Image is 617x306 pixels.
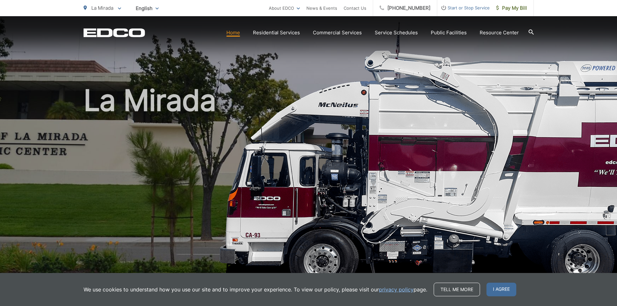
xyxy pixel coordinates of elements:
[480,29,519,37] a: Resource Center
[344,4,366,12] a: Contact Us
[84,28,145,37] a: EDCD logo. Return to the homepage.
[496,4,527,12] span: Pay My Bill
[84,84,534,289] h1: La Mirada
[84,286,427,293] p: We use cookies to understand how you use our site and to improve your experience. To view our pol...
[91,5,113,11] span: La Mirada
[131,3,164,14] span: English
[431,29,467,37] a: Public Facilities
[375,29,418,37] a: Service Schedules
[253,29,300,37] a: Residential Services
[313,29,362,37] a: Commercial Services
[269,4,300,12] a: About EDCO
[486,283,516,296] span: I agree
[434,283,480,296] a: Tell me more
[379,286,414,293] a: privacy policy
[226,29,240,37] a: Home
[306,4,337,12] a: News & Events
